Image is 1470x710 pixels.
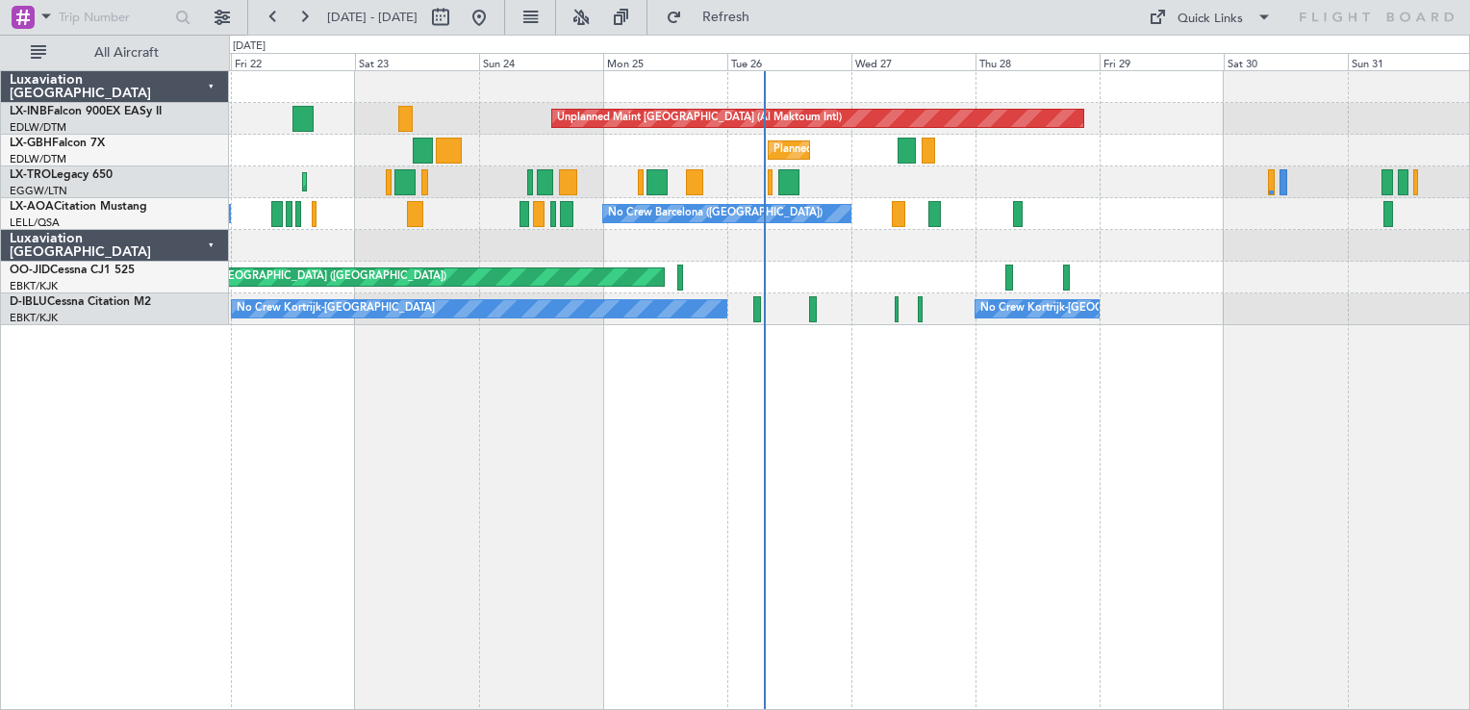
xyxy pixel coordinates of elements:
[327,9,418,26] span: [DATE] - [DATE]
[10,296,47,308] span: D-IBLU
[557,104,842,133] div: Unplanned Maint [GEOGRAPHIC_DATA] (Al Maktoum Intl)
[608,199,823,228] div: No Crew Barcelona ([GEOGRAPHIC_DATA])
[603,53,727,70] div: Mon 25
[10,201,54,213] span: LX-AOA
[10,138,52,149] span: LX-GBH
[10,138,105,149] a: LX-GBHFalcon 7X
[1224,53,1348,70] div: Sat 30
[686,11,767,24] span: Refresh
[980,294,1179,323] div: No Crew Kortrijk-[GEOGRAPHIC_DATA]
[10,184,67,198] a: EGGW/LTN
[10,296,151,308] a: D-IBLUCessna Citation M2
[355,53,479,70] div: Sat 23
[976,53,1100,70] div: Thu 28
[479,53,603,70] div: Sun 24
[1100,53,1224,70] div: Fri 29
[10,265,135,276] a: OO-JIDCessna CJ1 525
[21,38,209,68] button: All Aircraft
[50,46,203,60] span: All Aircraft
[59,3,169,32] input: Trip Number
[10,152,66,166] a: EDLW/DTM
[10,311,58,325] a: EBKT/KJK
[143,263,446,292] div: Planned Maint [GEOGRAPHIC_DATA] ([GEOGRAPHIC_DATA])
[10,106,47,117] span: LX-INB
[237,294,435,323] div: No Crew Kortrijk-[GEOGRAPHIC_DATA]
[851,53,976,70] div: Wed 27
[10,120,66,135] a: EDLW/DTM
[1139,2,1281,33] button: Quick Links
[10,265,50,276] span: OO-JID
[231,53,355,70] div: Fri 22
[10,169,51,181] span: LX-TRO
[1178,10,1243,29] div: Quick Links
[10,201,147,213] a: LX-AOACitation Mustang
[657,2,773,33] button: Refresh
[10,106,162,117] a: LX-INBFalcon 900EX EASy II
[233,38,266,55] div: [DATE]
[10,169,113,181] a: LX-TROLegacy 650
[727,53,851,70] div: Tue 26
[773,136,988,165] div: Planned Maint Nice ([GEOGRAPHIC_DATA])
[10,279,58,293] a: EBKT/KJK
[10,216,60,230] a: LELL/QSA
